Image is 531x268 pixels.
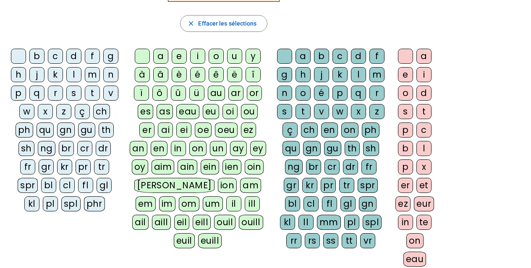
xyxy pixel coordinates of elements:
[85,49,100,64] div: f
[398,215,413,230] div: in
[398,104,413,119] div: s
[43,196,58,211] div: pl
[132,215,149,230] div: ail
[416,178,432,193] div: et
[332,104,348,119] div: w
[398,67,413,82] div: e
[135,67,150,82] div: à
[96,141,111,156] div: dr
[369,86,385,101] div: r
[230,141,247,156] div: ay
[61,196,81,211] div: spl
[78,178,93,193] div: fl
[158,122,173,138] div: ai
[189,86,204,101] div: ü
[57,122,75,138] div: gn
[245,196,260,211] div: ill
[152,86,167,101] div: ô
[398,141,413,156] div: b
[321,122,338,138] div: en
[19,104,34,119] div: w
[241,122,256,138] div: ez
[172,67,187,82] div: è
[222,159,241,174] div: ien
[339,178,354,193] div: tr
[66,67,81,82] div: l
[284,178,299,193] div: gr
[39,159,54,174] div: gr
[187,20,195,27] mat-icon: close
[342,233,357,248] div: tt
[414,196,434,211] div: eur
[298,215,314,230] div: ll
[180,15,267,32] button: Effacer les sélections
[218,178,237,193] div: ion
[247,86,262,101] div: or
[323,233,338,248] div: ss
[66,86,81,101] div: s
[16,122,33,138] div: ph
[56,104,71,119] div: z
[314,104,329,119] div: v
[159,196,175,211] div: im
[369,49,385,64] div: f
[18,178,38,193] div: spr
[29,49,44,64] div: b
[321,178,336,193] div: pr
[203,196,223,211] div: um
[416,49,432,64] div: a
[398,86,413,101] div: o
[11,86,26,101] div: p
[18,141,34,156] div: sh
[215,122,238,138] div: oeu
[152,215,171,230] div: aill
[130,141,147,156] div: an
[190,49,205,64] div: i
[85,67,100,82] div: m
[362,122,379,138] div: ph
[306,159,321,174] div: br
[151,141,167,156] div: en
[97,178,112,193] div: gl
[138,104,153,119] div: es
[416,104,432,119] div: t
[285,159,303,174] div: ng
[132,159,148,174] div: oy
[314,49,329,64] div: b
[222,104,238,119] div: oi
[227,67,242,82] div: ë
[302,178,317,193] div: kr
[198,233,222,248] div: euill
[57,159,72,174] div: kr
[363,141,379,156] div: sh
[403,252,426,267] div: eau
[277,104,292,119] div: s
[246,49,261,64] div: y
[301,122,318,138] div: ch
[208,86,225,101] div: au
[176,104,199,119] div: eau
[176,122,191,138] div: ei
[277,86,292,101] div: n
[345,141,360,156] div: th
[305,233,320,248] div: rs
[103,49,118,64] div: g
[341,122,358,138] div: on
[240,178,261,193] div: am
[283,141,300,156] div: qu
[303,196,319,211] div: cl
[363,215,382,230] div: spl
[29,86,44,101] div: q
[324,141,341,156] div: gu
[317,215,341,230] div: mm
[77,141,92,156] div: cr
[48,67,63,82] div: k
[351,49,366,64] div: d
[286,233,301,248] div: rr
[174,215,190,230] div: eil
[416,141,432,156] div: l
[85,86,100,101] div: t
[228,86,243,101] div: ar
[41,178,56,193] div: bl
[209,67,224,82] div: ê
